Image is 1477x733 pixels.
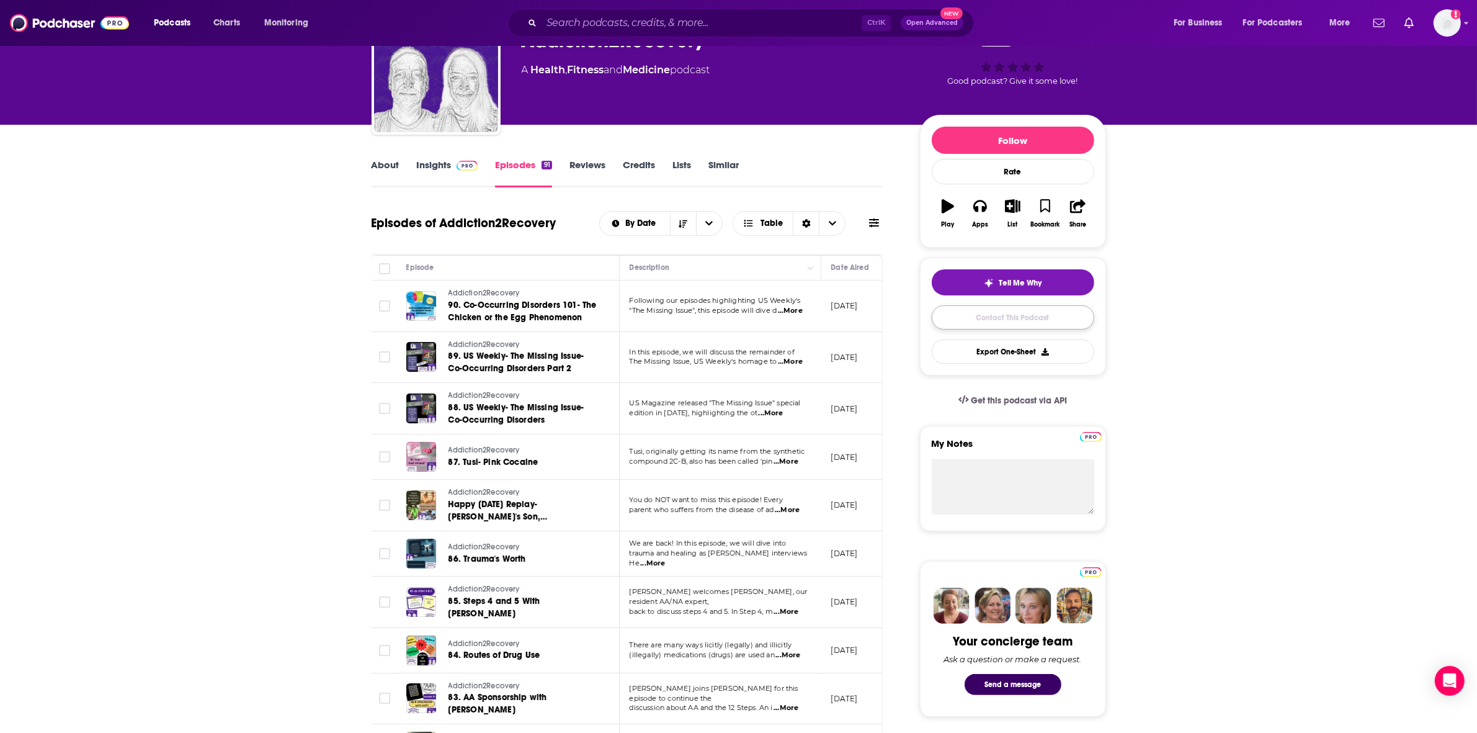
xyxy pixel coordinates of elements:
button: Bookmark [1029,191,1061,236]
div: Rate [932,159,1094,184]
span: parent who suffers from the disease of ad [630,505,774,514]
span: ...More [774,607,798,617]
div: Open Intercom Messenger [1435,666,1465,696]
a: 88. US Weekly- The Missing Issue- Co-Occurring Disorders [448,402,597,426]
a: Addiction2Recovery [448,542,596,553]
a: 85. Steps 4 and 5 With [PERSON_NAME] [448,595,597,620]
p: [DATE] [831,693,858,704]
a: 90. Co-Occurring Disorders 101- The Chicken or the Egg Phenomenon [448,299,597,324]
span: Toggle select row [379,403,390,414]
a: 86. Trauma's Worth [448,553,596,565]
span: 87. Tusi- Pink Cocaine [448,457,538,467]
a: Pro website [1080,430,1102,442]
button: open menu [696,212,722,235]
a: Addiction2Recovery [448,340,597,351]
span: "The Missing Issue", this episode will dive d [630,306,777,315]
a: Happy [DATE] Replay- [PERSON_NAME]'s Son, [PERSON_NAME] [448,498,597,523]
a: 89. US Weekly- The Missing Issue- Co-Occurring Disorders Part 2 [448,350,597,375]
span: Tell Me Why [999,278,1042,288]
p: [DATE] [831,300,858,311]
div: 91 [542,161,551,169]
a: Similar [708,159,739,187]
span: There are many ways licitly (legally) and illicitly [630,641,792,649]
a: Reviews [569,159,605,187]
img: Jon Profile [1056,588,1092,624]
span: Following our episodes highlighting US Weekly's [630,296,801,305]
span: Table [761,219,783,228]
span: , [566,64,568,76]
span: and [604,64,623,76]
span: ...More [778,306,803,316]
img: tell me why sparkle [984,278,994,288]
span: For Podcasters [1243,14,1303,32]
img: Podchaser Pro [1080,432,1102,442]
span: Get this podcast via API [971,395,1067,406]
span: Toggle select row [379,693,390,704]
a: Lists [672,159,691,187]
div: Share [1069,221,1086,228]
span: You do NOT want to miss this episode! Every [630,495,783,504]
span: Toggle select row [379,645,390,656]
a: Fitness [568,64,604,76]
span: ...More [775,650,800,660]
span: Addiction2Recovery [448,681,520,690]
div: Description [630,260,669,275]
span: In this episode, we will discuss the remainder of [630,348,795,356]
span: The Missing Issue, US Weekly's homage to [630,357,777,366]
span: Logged in as BerkMarc [1434,9,1461,37]
div: Play [941,221,954,228]
span: ...More [640,559,665,569]
span: ...More [759,408,783,418]
span: 83. AA Sponsorship with [PERSON_NAME] [448,692,547,715]
div: Search podcasts, credits, & more... [519,9,986,37]
span: back to discuss steps 4 and 5. In Step 4, m [630,607,773,616]
button: Column Actions [803,261,818,276]
h2: Choose List sort [599,211,723,236]
span: Toggle select row [379,596,390,608]
span: 89. US Weekly- The Missing Issue- Co-Occurring Disorders Part 2 [448,351,584,374]
a: InsightsPodchaser Pro [417,159,478,187]
span: New [940,7,963,19]
span: ...More [775,505,800,515]
span: Podcasts [154,14,190,32]
div: List [1008,221,1018,228]
p: [DATE] [831,645,858,655]
span: ...More [774,457,798,467]
span: 86. Trauma's Worth [448,554,526,564]
span: Toggle select row [379,351,390,362]
div: Bookmark [1030,221,1060,228]
span: Toggle select row [379,300,390,312]
span: US Magazine released "The Missing Issue" special [630,398,801,407]
button: open menu [1321,13,1366,33]
span: Addiction2Recovery [448,391,520,400]
a: Contact This Podcast [932,305,1094,330]
span: Good podcast? Give it some love! [948,76,1078,86]
button: Send a message [965,674,1061,695]
span: Addiction2Recovery [448,446,520,454]
div: 38Good podcast? Give it some love! [920,17,1106,94]
h1: Episodes of Addiction2Recovery [372,215,556,231]
img: User Profile [1434,9,1461,37]
span: Tusi, originally getting its name from the synthetic [630,447,805,456]
span: ...More [778,357,803,367]
a: Addiction2Recovery [448,681,597,692]
img: Podchaser - Follow, Share and Rate Podcasts [10,11,129,35]
button: open menu [145,13,207,33]
span: Addiction2Recovery [448,340,520,349]
p: [DATE] [831,352,858,362]
div: Ask a question or make a request. [944,654,1082,664]
span: [PERSON_NAME] joins [PERSON_NAME] for this episode to continue the [630,684,798,703]
span: Monitoring [264,14,308,32]
button: open menu [600,219,670,228]
img: Podchaser Pro [457,161,478,171]
a: Get this podcast via API [948,385,1078,416]
span: Addiction2Recovery [448,585,520,593]
button: open menu [1165,13,1238,33]
div: A podcast [522,63,710,78]
button: Choose View [733,211,846,236]
button: Show profile menu [1434,9,1461,37]
span: Addiction2Recovery [448,488,520,497]
span: Happy [DATE] Replay- [PERSON_NAME]'s Son, [PERSON_NAME] [448,499,547,534]
span: Addiction2Recovery [448,542,520,551]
